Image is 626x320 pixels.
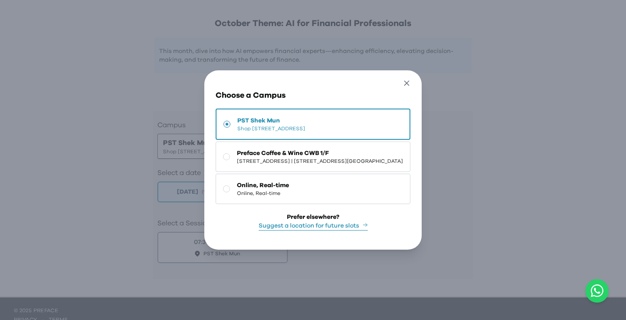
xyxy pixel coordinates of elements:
div: Prefer elsewhere? [287,213,340,221]
h3: Choose a Campus [216,89,410,102]
span: Online, Real-time [237,181,289,190]
span: Shop [STREET_ADDRESS] [237,125,305,132]
span: PST Shek Mun [237,116,305,125]
button: Online, Real-timeOnline, Real-time [216,174,410,204]
button: PST Shek MunShop [STREET_ADDRESS] [216,109,410,140]
span: Online, Real-time [237,190,289,197]
button: Suggest a location for future slots [259,221,368,231]
span: Preface Coffee & Wine CWB 1/F [237,149,403,158]
span: [STREET_ADDRESS] | [STREET_ADDRESS][GEOGRAPHIC_DATA] [237,158,403,165]
button: Preface Coffee & Wine CWB 1/F[STREET_ADDRESS] | [STREET_ADDRESS][GEOGRAPHIC_DATA] [216,142,410,172]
